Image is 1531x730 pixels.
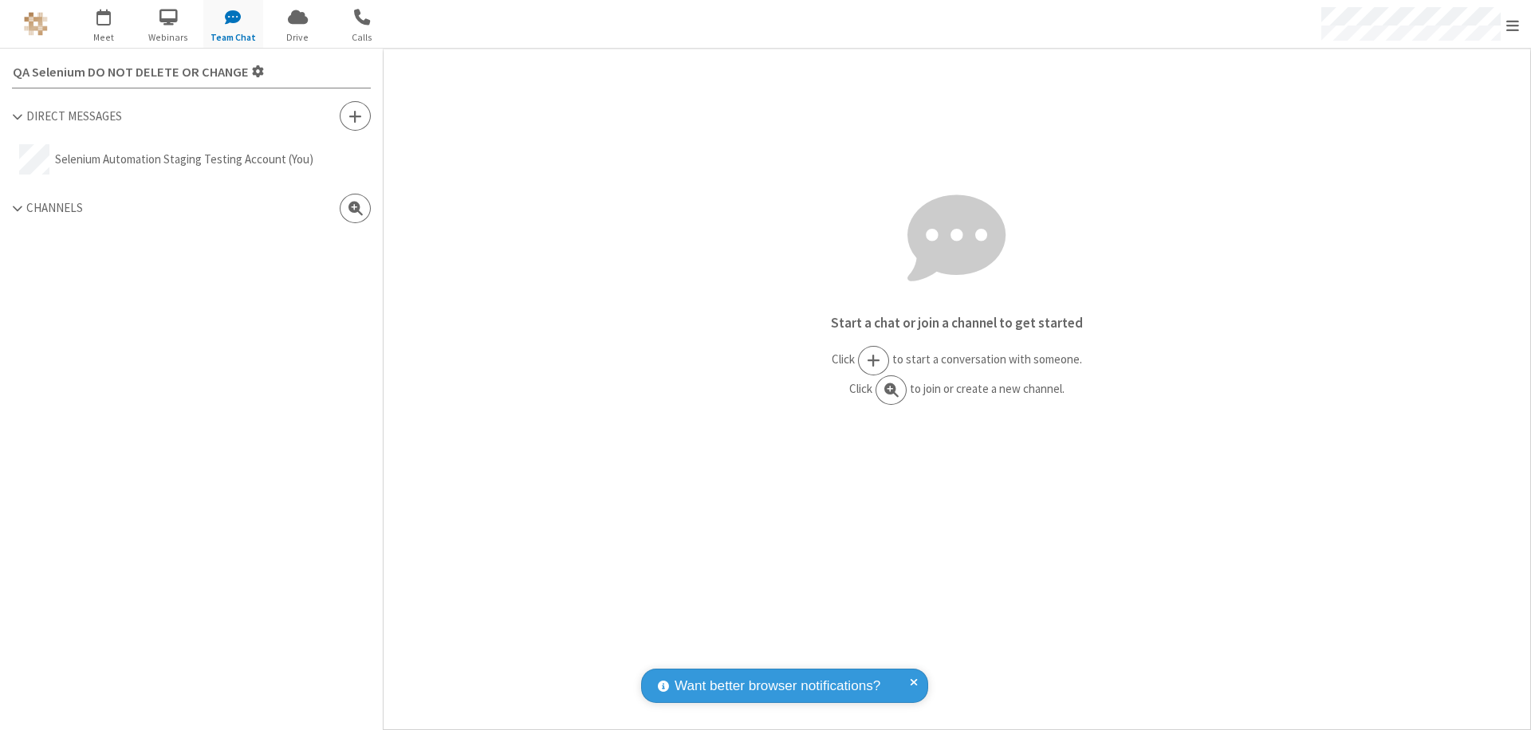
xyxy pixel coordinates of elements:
[24,12,48,36] img: QA Selenium DO NOT DELETE OR CHANGE
[6,55,271,88] button: Settings
[139,30,199,45] span: Webinars
[203,30,263,45] span: Team Chat
[384,313,1530,334] p: Start a chat or join a channel to get started
[26,108,122,124] span: Direct Messages
[384,346,1530,405] p: Click to start a conversation with someone. Click to join or create a new channel.
[74,30,134,45] span: Meet
[13,65,249,80] span: QA Selenium DO NOT DELETE OR CHANGE
[268,30,328,45] span: Drive
[333,30,392,45] span: Calls
[12,137,371,182] button: Selenium Automation Staging Testing Account (You)
[675,676,880,697] span: Want better browser notifications?
[26,200,83,215] span: Channels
